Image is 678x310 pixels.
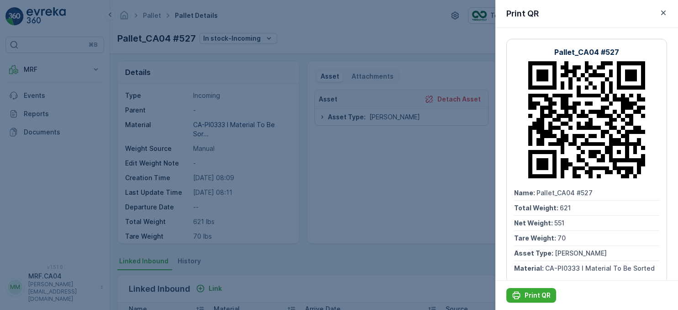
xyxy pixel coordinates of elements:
p: Print QR [525,291,551,300]
span: Material : [514,264,545,272]
span: Net Weight : [514,219,554,227]
span: Tare Weight : [514,234,557,242]
span: 621 [560,204,571,212]
span: Name : [514,189,536,197]
span: Pallet_CA04 #527 [536,189,593,197]
p: Pallet_CA04 #527 [554,47,619,58]
span: Total Weight : [514,204,560,212]
span: 551 [554,219,564,227]
span: Asset Type : [514,249,555,257]
span: 70 [557,234,566,242]
button: Print QR [506,288,556,303]
p: Print QR [506,7,539,20]
span: [PERSON_NAME] [555,249,607,257]
span: CA-PI0333 I Material To Be Sorted [545,264,655,272]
